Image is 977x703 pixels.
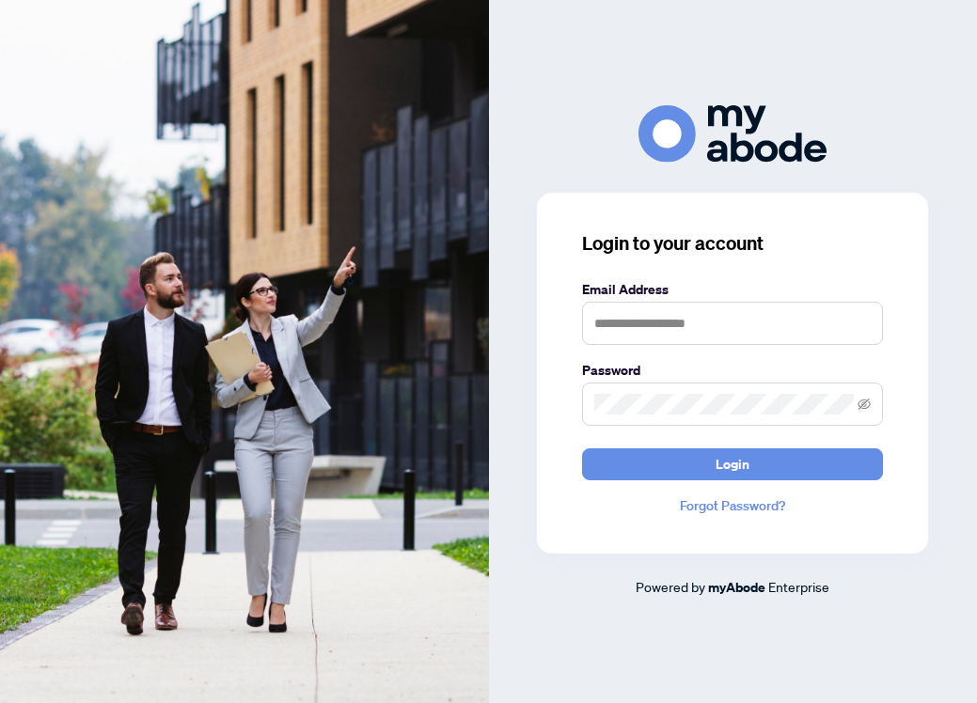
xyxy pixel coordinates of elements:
[858,398,871,411] span: eye-invisible
[638,105,827,163] img: ma-logo
[582,448,883,480] button: Login
[636,578,705,595] span: Powered by
[582,279,883,300] label: Email Address
[582,230,883,257] h3: Login to your account
[768,578,829,595] span: Enterprise
[708,577,765,598] a: myAbode
[582,495,883,516] a: Forgot Password?
[716,449,749,479] span: Login
[582,360,883,381] label: Password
